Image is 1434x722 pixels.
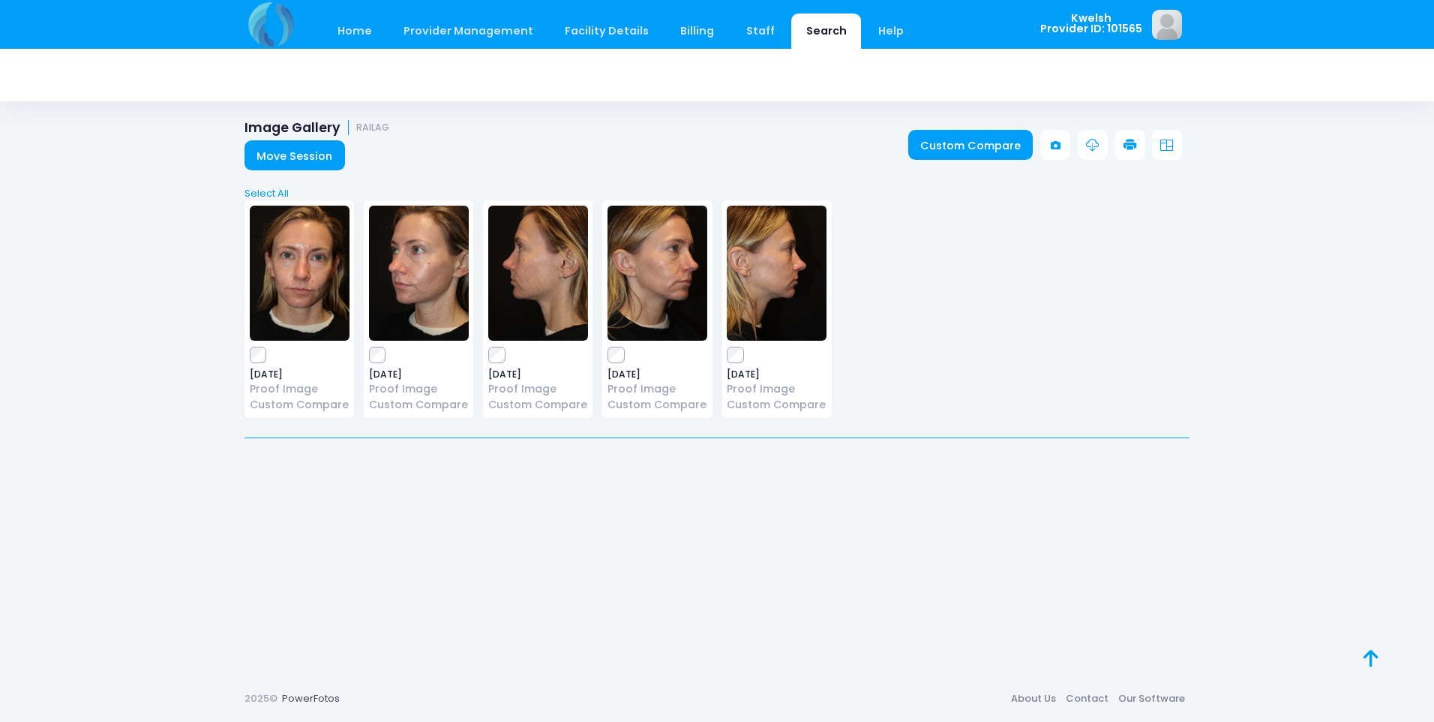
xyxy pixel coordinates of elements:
span: [DATE] [488,370,588,379]
a: Custom Compare [488,397,588,413]
a: Custom Compare [607,397,707,413]
a: Custom Compare [908,130,1033,160]
a: Move Session [244,140,345,170]
small: RAILAG [356,122,389,134]
a: Search [791,14,861,49]
a: Contact [1060,685,1113,712]
span: [DATE] [250,370,349,379]
span: Kwelsh Provider ID: 101565 [1040,13,1142,35]
span: [DATE] [607,370,707,379]
a: Custom Compare [369,397,469,413]
a: Select All [240,186,1195,201]
img: image [369,206,469,341]
img: image [250,206,349,341]
img: image [607,206,707,341]
a: Help [864,14,919,49]
h1: Image Gallery [244,120,389,136]
a: Proof Image [727,381,826,397]
span: [DATE] [369,370,469,379]
a: Facility Details [550,14,664,49]
a: Staff [731,14,789,49]
img: image [727,206,826,341]
a: PowerFotos [282,691,340,705]
a: Billing [666,14,729,49]
a: Home [322,14,386,49]
a: Proof Image [488,381,588,397]
a: Our Software [1113,685,1189,712]
a: Provider Management [388,14,547,49]
a: Proof Image [250,381,349,397]
span: [DATE] [727,370,826,379]
a: About Us [1006,685,1060,712]
span: 2025© [244,691,277,705]
img: image [1152,10,1182,40]
a: Custom Compare [727,397,826,413]
a: Custom Compare [250,397,349,413]
a: Proof Image [369,381,469,397]
img: image [488,206,588,341]
a: Proof Image [607,381,707,397]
